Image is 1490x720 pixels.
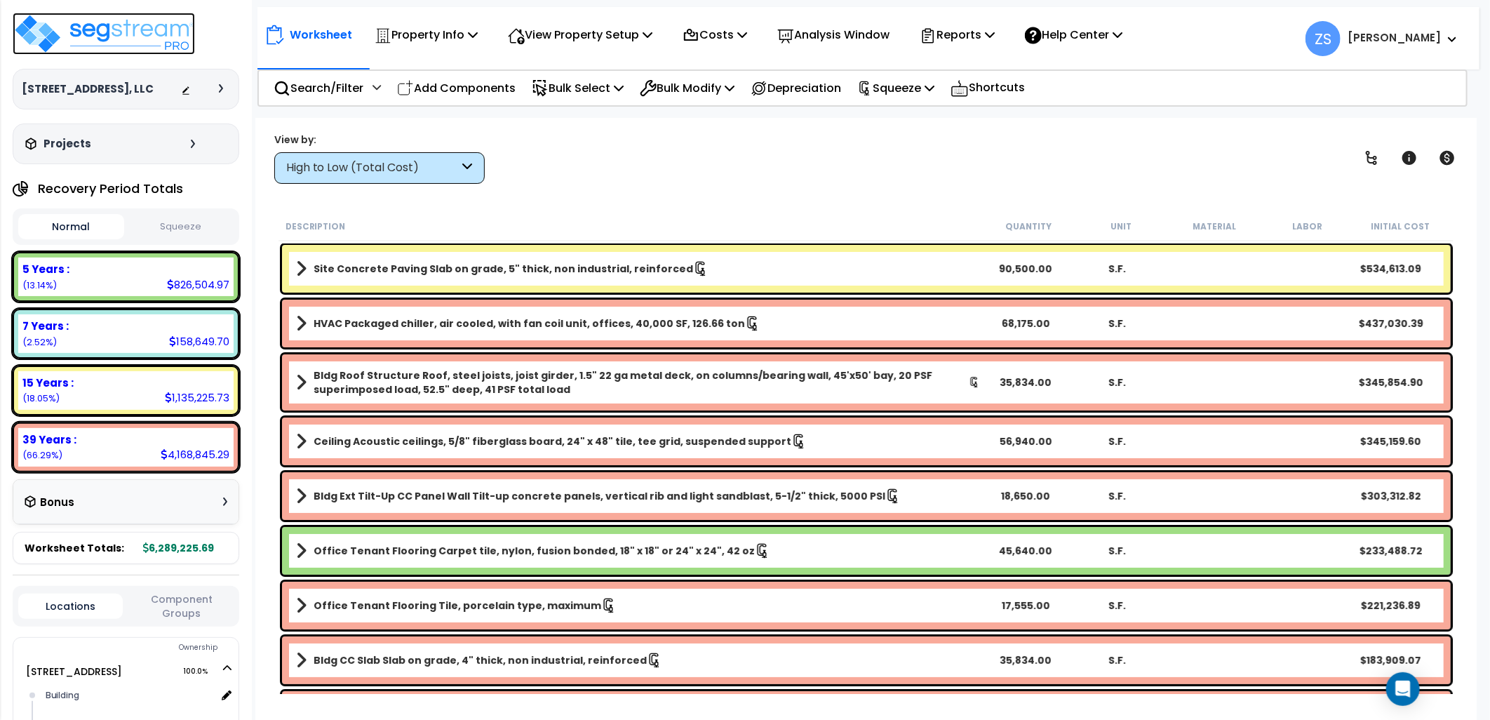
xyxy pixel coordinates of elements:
div: 35,834.00 [980,375,1071,389]
div: S.F. [1071,653,1162,667]
p: Bulk Select [532,79,624,98]
span: ZS [1306,21,1341,56]
small: 13.14160137891315% [22,279,57,291]
div: $221,236.89 [1345,599,1436,613]
div: 45,640.00 [980,544,1071,558]
b: Site Concrete Paving Slab on grade, 5" thick, non industrial, reinforced [314,262,693,276]
b: 6,289,225.69 [143,541,214,555]
div: $534,613.09 [1345,262,1436,276]
b: Ceiling Acoustic ceilings, 5/8" fiberglass board, 24" x 48" tile, tee grid, suspended support [314,434,791,448]
a: Assembly Title [296,596,980,615]
div: Ownership [41,639,239,656]
b: [PERSON_NAME] [1348,30,1441,45]
p: Analysis Window [777,25,890,44]
div: $183,909.07 [1345,653,1436,667]
p: View Property Setup [508,25,652,44]
button: Normal [18,214,124,239]
p: Property Info [375,25,478,44]
div: S.F. [1071,316,1162,331]
a: Assembly Title [296,486,980,506]
button: Squeeze [128,215,234,239]
a: Assembly Title [296,259,980,279]
small: 2.5225633141494086% [22,336,57,348]
b: HVAC Packaged chiller, air cooled, with fan coil unit, offices, 40,000 SF, 126.66 ton [314,316,745,331]
div: 826,504.97 [167,277,229,292]
small: Unit [1111,221,1132,232]
small: 66.28550946467942% [22,449,62,461]
small: Labor [1292,221,1322,232]
b: Bldg Ext Tilt-Up CC Panel Wall Tilt-up concrete panels, vertical rib and light sandblast, 5-1/2" ... [314,489,885,503]
h4: Recovery Period Totals [38,182,183,196]
a: Assembly Title [296,432,980,451]
p: Shortcuts [951,78,1025,98]
small: Description [286,221,346,232]
small: Quantity [1005,221,1052,232]
a: Assembly Title [296,368,980,396]
div: $345,159.60 [1345,434,1436,448]
a: Assembly Title [296,314,980,333]
h3: Projects [43,137,91,151]
div: 90,500.00 [980,262,1071,276]
b: Office Tenant Flooring Carpet tile, nylon, fusion bonded, 18" x 18" or 24" x 24", 42 oz [314,544,755,558]
h3: Bonus [40,497,74,509]
p: Costs [683,25,747,44]
p: Bulk Modify [640,79,734,98]
button: Locations [18,594,123,619]
div: Depreciation [743,72,849,105]
p: Depreciation [751,79,841,98]
div: 17,555.00 [980,599,1071,613]
span: 100.0% [183,663,220,680]
small: Material [1193,221,1236,232]
div: 68,175.00 [980,316,1071,331]
div: 35,834.00 [980,653,1071,667]
b: Bldg Roof Structure Roof, steel joists, joist girder, 1.5" 22 ga metal deck, on columns/bearing w... [314,368,969,396]
div: $303,312.82 [1345,489,1436,503]
div: View by: [274,133,485,147]
div: $345,854.90 [1345,375,1436,389]
img: logo_pro_r.png [13,13,195,55]
div: S.F. [1071,544,1162,558]
div: $437,030.39 [1345,316,1436,331]
div: 158,649.70 [169,334,229,349]
div: S.F. [1071,489,1162,503]
div: S.F. [1071,434,1162,448]
p: Squeeze [857,79,934,98]
b: 7 Years : [22,319,69,333]
div: 4,168,845.29 [161,447,229,462]
div: High to Low (Total Cost) [286,160,459,176]
div: Building [42,687,216,704]
small: 18.050325842258015% [22,392,60,404]
b: 5 Years : [22,262,69,276]
div: S.F. [1071,599,1162,613]
b: 39 Years : [22,432,76,447]
div: S.F. [1071,262,1162,276]
div: 56,940.00 [980,434,1071,448]
div: Open Intercom Messenger [1386,672,1420,706]
span: Worksheet Totals: [25,541,124,555]
p: Reports [920,25,995,44]
h3: [STREET_ADDRESS], LLC [22,82,154,96]
button: Component Groups [130,592,234,621]
a: [STREET_ADDRESS] 100.0% [26,665,122,679]
b: Bldg CC Slab Slab on grade, 4" thick, non industrial, reinforced [314,653,647,667]
b: 15 Years : [22,375,74,390]
p: Worksheet [290,25,352,44]
p: Help Center [1025,25,1122,44]
p: Search/Filter [274,79,363,98]
div: Shortcuts [943,71,1033,105]
a: Assembly Title [296,651,980,670]
div: Add Components [389,72,523,105]
p: Add Components [397,79,516,98]
div: 18,650.00 [980,489,1071,503]
small: Initial Cost [1371,221,1430,232]
div: S.F. [1071,375,1162,389]
b: Office Tenant Flooring Tile, porcelain type, maximum [314,599,601,613]
div: $233,488.72 [1345,544,1436,558]
div: 1,135,225.73 [165,390,229,405]
a: Assembly Title [296,541,980,561]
